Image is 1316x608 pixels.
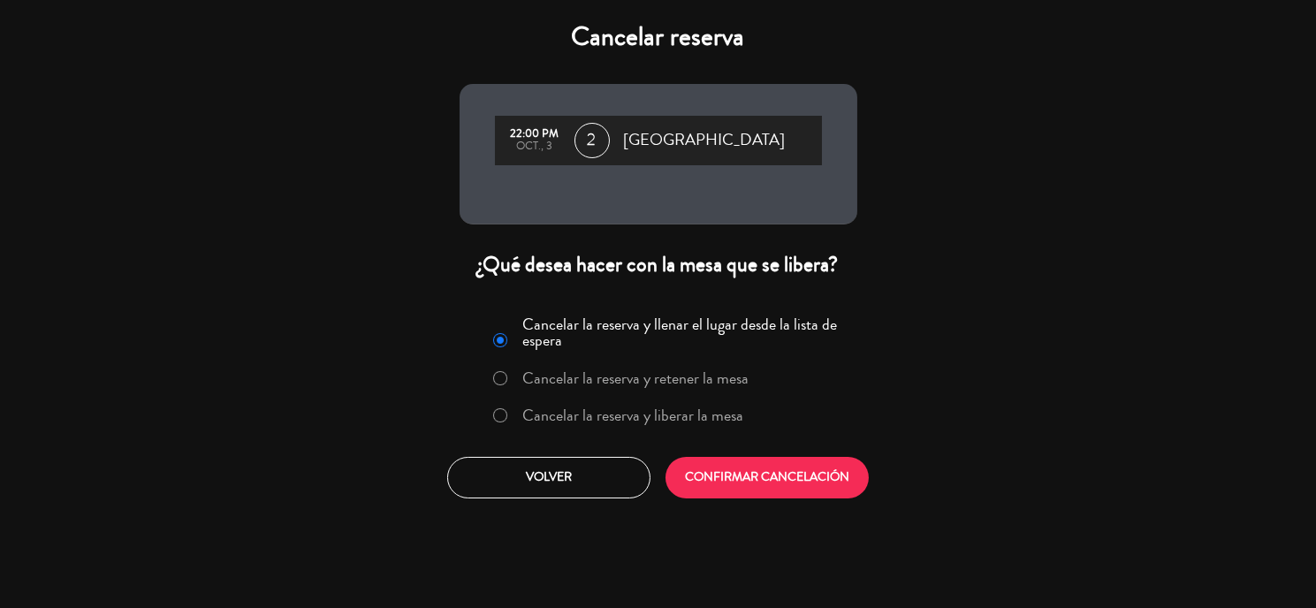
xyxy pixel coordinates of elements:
[522,370,749,386] label: Cancelar la reserva y retener la mesa
[522,407,743,423] label: Cancelar la reserva y liberar la mesa
[447,457,650,498] button: Volver
[504,128,566,141] div: 22:00 PM
[624,127,786,154] span: [GEOGRAPHIC_DATA]
[522,316,846,348] label: Cancelar la reserva y llenar el lugar desde la lista de espera
[666,457,869,498] button: CONFIRMAR CANCELACIÓN
[574,123,610,158] span: 2
[460,21,857,53] h4: Cancelar reserva
[504,141,566,153] div: oct., 3
[460,251,857,278] div: ¿Qué desea hacer con la mesa que se libera?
